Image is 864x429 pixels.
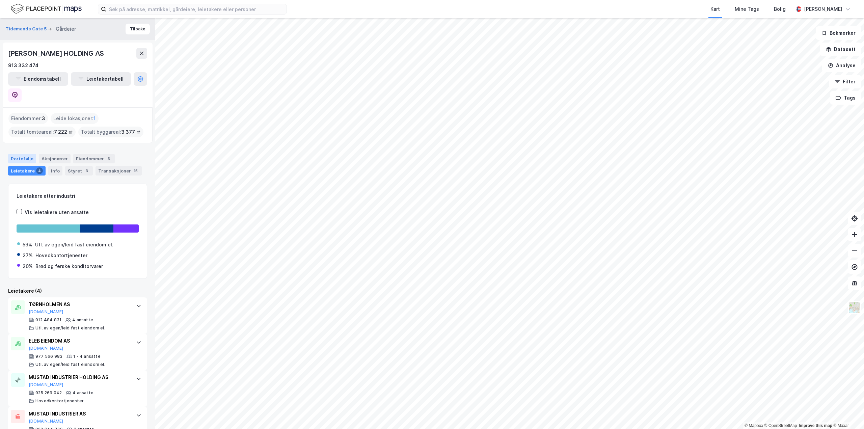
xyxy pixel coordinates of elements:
[799,423,832,428] a: Improve this map
[820,43,861,56] button: Datasett
[8,287,147,295] div: Leietakere (4)
[29,419,63,424] button: [DOMAIN_NAME]
[126,24,150,34] button: Tilbake
[96,166,142,176] div: Transaksjoner
[93,114,96,123] span: 1
[121,128,141,136] span: 3 377 ㎡
[830,397,864,429] div: Kontrollprogram for chat
[8,72,68,86] button: Eiendomstabell
[804,5,842,13] div: [PERSON_NAME]
[73,390,93,396] div: 4 ansatte
[36,167,43,174] div: 4
[8,48,105,59] div: [PERSON_NAME] HOLDING AS
[11,3,82,15] img: logo.f888ab2527a4732fd821a326f86c7f29.svg
[35,241,113,249] div: Utl. av egen/leid fast eiendom el.
[29,346,63,351] button: [DOMAIN_NAME]
[29,337,129,345] div: ELEB EIENDOM AS
[23,241,32,249] div: 53%
[8,166,46,176] div: Leietakere
[830,397,864,429] iframe: Chat Widget
[48,166,62,176] div: Info
[29,410,129,418] div: MUSTAD INDUSTRIER AS
[8,154,36,163] div: Portefølje
[71,72,131,86] button: Leietakertabell
[5,26,48,32] button: Tidemands Gate 5
[35,317,61,323] div: 912 484 831
[35,390,62,396] div: 925 269 042
[35,325,105,331] div: Utl. av egen/leid fast eiendom el.
[774,5,786,13] div: Bolig
[29,309,63,315] button: [DOMAIN_NAME]
[78,127,143,137] div: Totalt byggareal :
[65,166,93,176] div: Styret
[816,26,861,40] button: Bokmerker
[735,5,759,13] div: Mine Tags
[42,114,45,123] span: 3
[29,300,129,309] div: TØRNHOLMEN AS
[8,127,76,137] div: Totalt tomteareal :
[72,317,93,323] div: 4 ansatte
[23,262,33,270] div: 20%
[83,167,90,174] div: 3
[710,5,720,13] div: Kart
[35,251,87,260] div: Hovedkontortjenester
[25,208,89,216] div: Vis leietakere uten ansatte
[830,91,861,105] button: Tags
[105,155,112,162] div: 3
[745,423,763,428] a: Mapbox
[132,167,139,174] div: 15
[54,128,73,136] span: 7 222 ㎡
[29,382,63,387] button: [DOMAIN_NAME]
[73,154,115,163] div: Eiendommer
[35,354,62,359] div: 977 566 983
[822,59,861,72] button: Analyse
[848,301,861,314] img: Z
[29,373,129,381] div: MUSTAD INDUSTRIER HOLDING AS
[35,362,105,367] div: Utl. av egen/leid fast eiendom el.
[56,25,76,33] div: Gårdeier
[8,113,48,124] div: Eiendommer :
[764,423,797,428] a: OpenStreetMap
[23,251,33,260] div: 27%
[73,354,101,359] div: 1 - 4 ansatte
[35,398,84,404] div: Hovedkontortjenester
[17,192,139,200] div: Leietakere etter industri
[35,262,103,270] div: Brød og ferske konditorvarer
[829,75,861,88] button: Filter
[51,113,99,124] div: Leide lokasjoner :
[39,154,71,163] div: Aksjonærer
[106,4,287,14] input: Søk på adresse, matrikkel, gårdeiere, leietakere eller personer
[8,61,38,70] div: 913 332 474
